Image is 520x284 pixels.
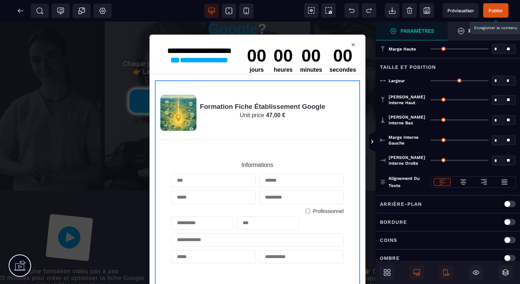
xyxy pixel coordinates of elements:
span: [PERSON_NAME] interne bas [389,114,427,126]
span: Nettoyage [402,3,417,18]
p: Ombre [380,254,400,262]
span: Retour [13,4,28,18]
span: Popup [78,7,85,14]
a: Close [344,16,363,35]
span: SEO [36,7,43,14]
span: Marge interne gauche [389,134,427,146]
span: Capture d'écran [321,3,336,18]
span: Unit price [240,90,264,97]
p: Bordure [380,218,407,226]
span: Largeur [389,78,405,84]
span: Publier [489,8,503,13]
span: Marge haute [389,46,416,52]
span: Aperçu [443,3,479,18]
span: Afficher le mobile [439,265,454,280]
span: Voir les composants [304,3,318,18]
span: Enregistrer le contenu [483,3,508,18]
span: Défaire [344,3,359,18]
span: Enregistrer [420,3,434,18]
span: [PERSON_NAME] interne droite [389,155,427,166]
p: Alignement du texte [380,175,427,189]
span: Prévisualiser [447,8,474,13]
span: Métadata SEO [31,4,49,18]
div: Taille et position [376,58,520,71]
span: Importer [385,3,399,18]
h3: Formation Fiche Établissement Google [200,81,325,89]
span: Ouvrir les calques [498,265,513,280]
span: Favicon [94,4,112,18]
img: Product image [160,73,196,109]
p: Arrière-plan [380,200,422,208]
span: Voir mobile [239,4,253,18]
span: Afficher les vues [376,131,383,153]
span: Afficher le desktop [409,265,424,280]
span: Ouvrir le gestionnaire de styles [448,22,520,40]
strong: Personnaliser [468,28,510,34]
span: Créer une alerte modale [73,4,91,18]
label: Informations paiement [160,262,217,268]
span: Tracking [57,7,64,14]
h5: Informations [171,140,344,147]
span: Masquer le bloc [469,265,483,280]
p: Coins [380,236,397,244]
strong: Paramètres [400,28,434,34]
span: Voir bureau [204,4,219,18]
span: Réglages Body [99,7,106,14]
span: Ouvrir les blocs [380,265,394,280]
span: 47,00 € [266,90,285,97]
span: Ouvrir le gestionnaire de styles [376,22,448,40]
span: [PERSON_NAME] interne haut [389,94,427,106]
span: Rétablir [362,3,376,18]
span: Code de suivi [52,4,70,18]
label: Professionnel [313,187,344,192]
span: Voir tablette [222,4,236,18]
